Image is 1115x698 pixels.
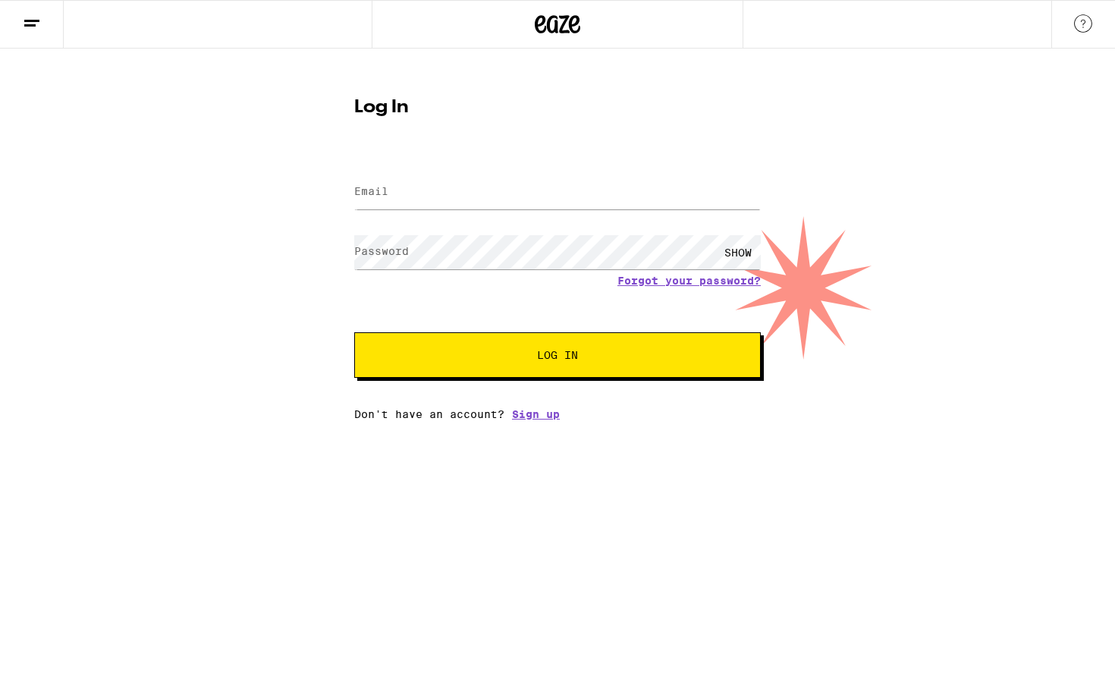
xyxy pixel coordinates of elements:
div: SHOW [715,235,761,269]
input: Email [354,175,761,209]
a: Forgot your password? [617,275,761,287]
button: Log In [354,332,761,378]
h1: Log In [354,99,761,117]
label: Email [354,185,388,197]
label: Password [354,245,409,257]
div: Don't have an account? [354,408,761,420]
a: Sign up [512,408,560,420]
span: Log In [537,350,578,360]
